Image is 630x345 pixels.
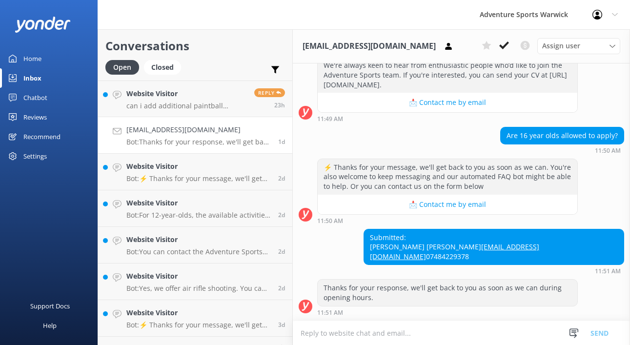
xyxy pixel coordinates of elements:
div: Sep 21 2025 11:51am (UTC +01:00) Europe/London [317,309,578,316]
a: Website VisitorBot:⚡ Thanks for your message, we'll get back to you as soon as we can. You're als... [98,154,292,190]
a: [EMAIL_ADDRESS][DOMAIN_NAME]Bot:Thanks for your response, we'll get back to you as soon as we can... [98,117,292,154]
p: Bot: Yes, we offer air rifle shooting. You can hire our air rifle/pistol range for £10 per hour b... [126,284,271,293]
h4: Website Visitor [126,88,247,99]
p: Bot: Thanks for your response, we'll get back to you as soon as we can during opening hours. [126,138,271,146]
div: Recommend [23,127,61,146]
button: 📩 Contact me by email [318,195,577,214]
span: Sep 20 2025 03:39pm (UTC +01:00) Europe/London [278,247,285,256]
h4: Website Visitor [126,234,271,245]
a: Website Visitorcan i add additional paintball players before the event?Reply23h [98,81,292,117]
div: ⚡ Thanks for your message, we'll get back to you as soon as we can. You're also welcome to keep m... [318,159,577,195]
div: We're always keen to hear from enthusiastic people who’d like to join the Adventure Sports team. ... [318,57,577,93]
span: Sep 21 2025 11:51am (UTC +01:00) Europe/London [278,138,285,146]
strong: 11:51 AM [595,268,621,274]
h4: Website Visitor [126,161,271,172]
div: Inbox [23,68,41,88]
button: 📩 Contact me by email [318,93,577,112]
div: Submitted: [PERSON_NAME] [PERSON_NAME] 07484229378 [364,229,624,265]
div: Open [105,60,139,75]
img: yonder-white-logo.png [15,17,71,33]
div: Support Docs [30,296,70,316]
p: Bot: ⚡ Thanks for your message, we'll get back to you as soon as we can. You're also welcome to k... [126,321,271,329]
span: Sep 20 2025 12:01am (UTC +01:00) Europe/London [278,321,285,329]
div: Sep 21 2025 11:49am (UTC +01:00) Europe/London [317,115,578,122]
div: Are 16 year olds allowed to apply? [501,127,624,144]
a: Website VisitorBot:⚡ Thanks for your message, we'll get back to you as soon as we can. You're als... [98,300,292,337]
div: Assign User [537,38,620,54]
strong: 11:50 AM [595,148,621,154]
strong: 11:51 AM [317,310,343,316]
div: Reviews [23,107,47,127]
h3: [EMAIL_ADDRESS][DOMAIN_NAME] [303,40,436,53]
div: Help [43,316,57,335]
span: Sep 21 2025 08:41am (UTC +01:00) Europe/London [278,211,285,219]
span: Assign user [542,41,580,51]
div: Closed [144,60,181,75]
span: Sep 21 2025 09:05am (UTC +01:00) Europe/London [278,174,285,183]
div: Sep 21 2025 11:51am (UTC +01:00) Europe/London [364,267,624,274]
a: [EMAIL_ADDRESS][DOMAIN_NAME] [370,242,539,261]
div: Sep 21 2025 11:50am (UTC +01:00) Europe/London [317,217,578,224]
div: Settings [23,146,47,166]
h4: Website Visitor [126,198,271,208]
strong: 11:49 AM [317,116,343,122]
h2: Conversations [105,37,285,55]
p: Bot: For 12-year-olds, the available activities are: - Karting - Low Impact Paintball - Laser Tag... [126,211,271,220]
h4: Website Visitor [126,271,271,282]
p: Bot: You can contact the Adventure Sports team at 01926 491948, or by emailing [EMAIL_ADDRESS][DO... [126,247,271,256]
a: Closed [144,61,186,72]
div: Chatbot [23,88,47,107]
h4: [EMAIL_ADDRESS][DOMAIN_NAME] [126,124,271,135]
p: Bot: ⚡ Thanks for your message, we'll get back to you as soon as we can. You're also welcome to k... [126,174,271,183]
div: Home [23,49,41,68]
a: Website VisitorBot:You can contact the Adventure Sports team at 01926 491948, or by emailing [EMA... [98,227,292,264]
span: Reply [254,88,285,97]
strong: 11:50 AM [317,218,343,224]
a: Website VisitorBot:Yes, we offer air rifle shooting. You can hire our air rifle/pistol range for ... [98,264,292,300]
a: Open [105,61,144,72]
p: can i add additional paintball players before the event? [126,101,247,110]
span: Sep 22 2025 10:08am (UTC +01:00) Europe/London [274,101,285,109]
a: Website VisitorBot:For 12-year-olds, the available activities are: - Karting - Low Impact Paintba... [98,190,292,227]
div: Thanks for your response, we'll get back to you as soon as we can during opening hours. [318,280,577,305]
span: Sep 20 2025 12:12pm (UTC +01:00) Europe/London [278,284,285,292]
h4: Website Visitor [126,307,271,318]
div: Sep 21 2025 11:50am (UTC +01:00) Europe/London [500,147,624,154]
